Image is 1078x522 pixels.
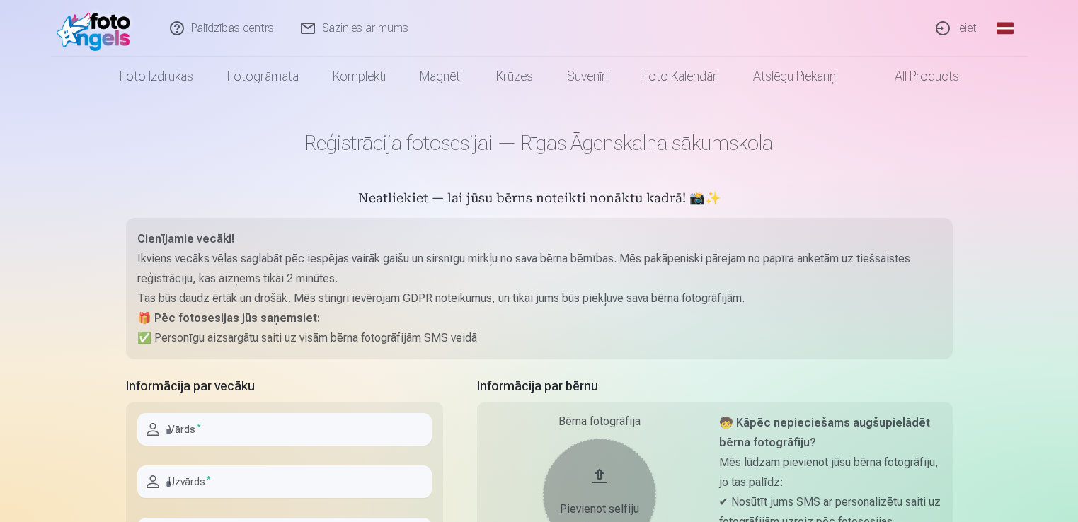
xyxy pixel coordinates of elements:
[488,413,711,430] div: Bērna fotogrāfija
[719,453,941,492] p: Mēs lūdzam pievienot jūsu bērna fotogrāfiju, jo tas palīdz:
[625,57,736,96] a: Foto kalendāri
[719,416,930,449] strong: 🧒 Kāpēc nepieciešams augšupielādēt bērna fotogrāfiju?
[57,6,138,51] img: /fa1
[103,57,210,96] a: Foto izdrukas
[126,190,953,209] h5: Neatliekiet — lai jūsu bērns noteikti nonāktu kadrā! 📸✨
[126,376,443,396] h5: Informācija par vecāku
[137,328,941,348] p: ✅ Personīgu aizsargātu saiti uz visām bērna fotogrāfijām SMS veidā
[557,501,642,518] div: Pievienot selfiju
[137,249,941,289] p: Ikviens vecāks vēlas saglabāt pēc iespējas vairāk gaišu un sirsnīgu mirkļu no sava bērna bērnības...
[736,57,855,96] a: Atslēgu piekariņi
[477,376,953,396] h5: Informācija par bērnu
[479,57,550,96] a: Krūzes
[137,232,234,245] strong: Cienījamie vecāki!
[316,57,403,96] a: Komplekti
[137,289,941,308] p: Tas būs daudz ērtāk un drošāk. Mēs stingri ievērojam GDPR noteikumus, un tikai jums būs piekļuve ...
[137,311,320,325] strong: 🎁 Pēc fotosesijas jūs saņemsiet:
[550,57,625,96] a: Suvenīri
[403,57,479,96] a: Magnēti
[126,130,953,156] h1: Reģistrācija fotosesijai — Rīgas Āgenskalna sākumskola
[855,57,976,96] a: All products
[210,57,316,96] a: Fotogrāmata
